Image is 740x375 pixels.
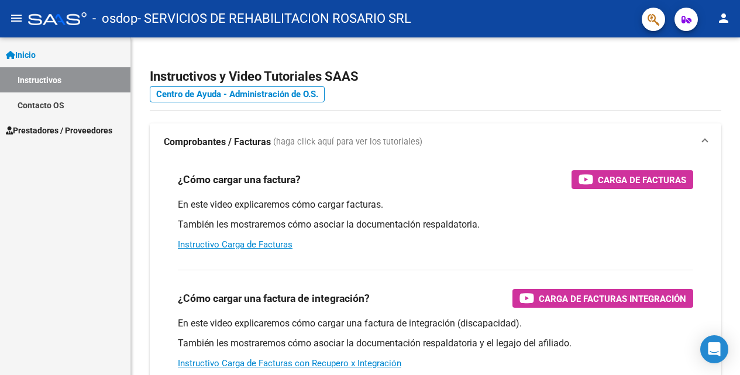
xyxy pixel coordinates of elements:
[178,171,301,188] h3: ¿Cómo cargar una factura?
[150,86,325,102] a: Centro de Ayuda - Administración de O.S.
[273,136,422,149] span: (haga click aquí para ver los tutoriales)
[717,11,731,25] mat-icon: person
[598,173,686,187] span: Carga de Facturas
[539,291,686,306] span: Carga de Facturas Integración
[512,289,693,308] button: Carga de Facturas Integración
[6,124,112,137] span: Prestadores / Proveedores
[6,49,36,61] span: Inicio
[9,11,23,25] mat-icon: menu
[178,239,292,250] a: Instructivo Carga de Facturas
[572,170,693,189] button: Carga de Facturas
[150,123,721,161] mat-expansion-panel-header: Comprobantes / Facturas (haga click aquí para ver los tutoriales)
[92,6,137,32] span: - osdop
[137,6,411,32] span: - SERVICIOS DE REHABILITACION ROSARIO SRL
[178,358,401,369] a: Instructivo Carga de Facturas con Recupero x Integración
[178,337,693,350] p: También les mostraremos cómo asociar la documentación respaldatoria y el legajo del afiliado.
[178,218,693,231] p: También les mostraremos cómo asociar la documentación respaldatoria.
[700,335,728,363] div: Open Intercom Messenger
[150,66,721,88] h2: Instructivos y Video Tutoriales SAAS
[178,198,693,211] p: En este video explicaremos cómo cargar facturas.
[178,317,693,330] p: En este video explicaremos cómo cargar una factura de integración (discapacidad).
[178,290,370,307] h3: ¿Cómo cargar una factura de integración?
[164,136,271,149] strong: Comprobantes / Facturas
